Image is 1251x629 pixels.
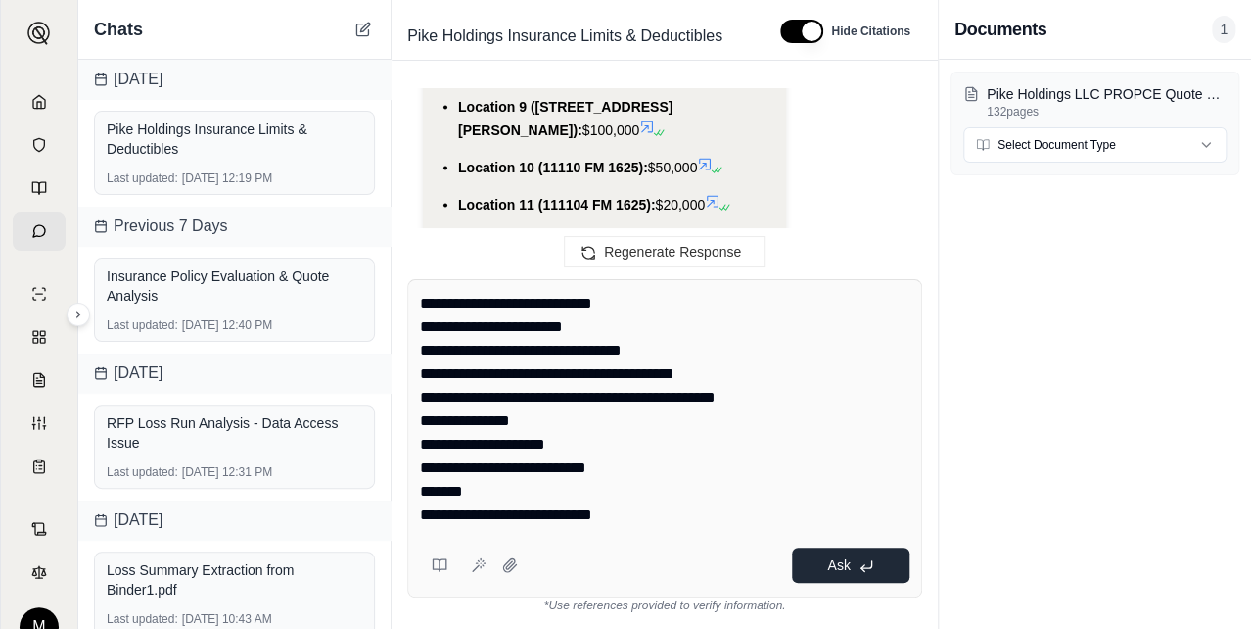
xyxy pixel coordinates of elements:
[13,82,66,121] a: Home
[78,207,391,246] div: Previous 7 Days
[78,501,391,540] div: [DATE]
[564,236,765,267] button: Regenerate Response
[27,22,51,45] img: Expand sidebar
[648,160,698,175] span: $50,000
[831,24,910,39] span: Hide Citations
[792,548,909,583] button: Ask
[13,361,66,400] a: Claim Coverage
[987,104,1227,120] p: 132 pages
[458,197,656,213] span: Location 11 (111104 FM 1625):
[827,557,850,573] span: Ask
[963,84,1227,120] button: Pike Holdings LLC PROPCE Quote V1.pdf132pages
[399,21,730,52] span: Pike Holdings Insurance Limits & Deductibles
[458,99,672,138] span: Location 9 ([STREET_ADDRESS][PERSON_NAME]):
[107,317,362,333] div: [DATE] 12:40 PM
[13,169,66,208] a: Prompt Library
[94,16,143,43] span: Chats
[13,317,66,357] a: Policy Comparisons
[20,14,59,53] button: Expand sidebar
[987,84,1227,104] p: Pike Holdings LLC PROPCE Quote V1.pdf
[107,611,362,627] div: [DATE] 10:43 AM
[78,60,391,99] div: [DATE]
[107,464,178,480] span: Last updated:
[107,170,362,186] div: [DATE] 12:19 PM
[107,317,178,333] span: Last updated:
[954,16,1046,43] h3: Documents
[407,598,922,613] div: *Use references provided to verify information.
[582,122,639,138] span: $100,000
[399,21,757,52] div: Edit Title
[13,125,66,165] a: Documents Vault
[13,509,66,549] a: Contract Analysis
[13,553,66,592] a: Legal Search Engine
[107,120,362,159] div: Pike Holdings Insurance Limits & Deductibles
[13,212,66,251] a: Chat
[1212,16,1235,43] span: 1
[67,303,90,326] button: Expand sidebar
[351,18,375,41] button: New Chat
[13,447,66,486] a: Coverage Table
[107,464,362,480] div: [DATE] 12:31 PM
[107,170,178,186] span: Last updated:
[107,413,362,453] div: RFP Loss Run Analysis - Data Access Issue
[107,560,362,600] div: Loss Summary Extraction from Binder1.pdf
[107,266,362,306] div: Insurance Policy Evaluation & Quote Analysis
[656,197,706,213] span: $20,000
[13,274,66,314] a: Single Policy
[13,404,66,443] a: Custom Report
[458,160,648,175] span: Location 10 (11110 FM 1625):
[107,611,178,627] span: Last updated:
[78,354,391,393] div: [DATE]
[604,244,741,260] span: Regenerate Response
